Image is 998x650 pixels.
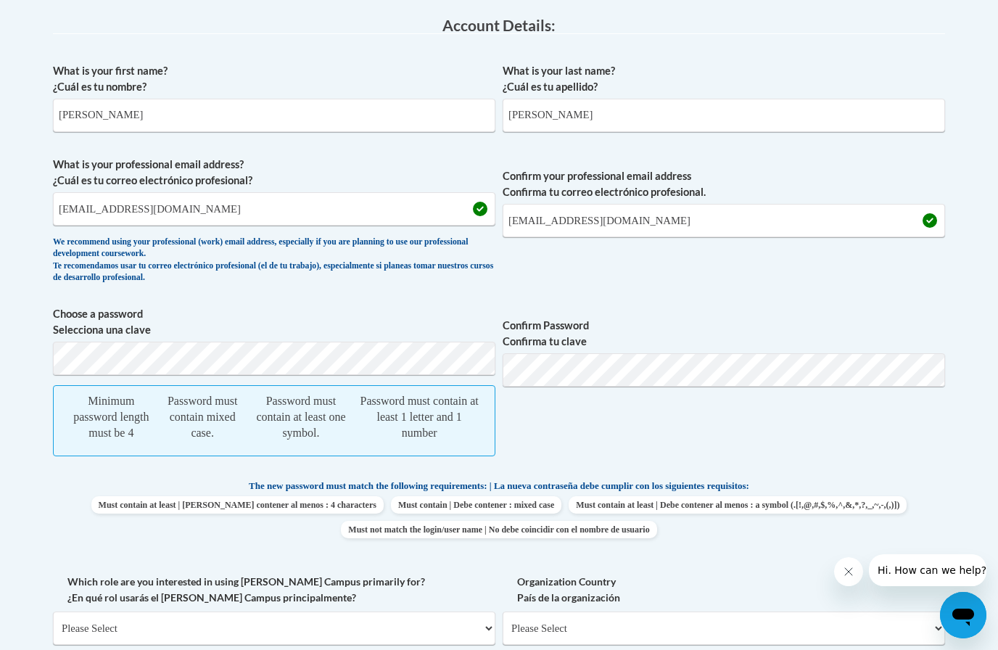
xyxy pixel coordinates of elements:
[53,236,495,284] div: We recommend using your professional (work) email address, especially if you are planning to use ...
[869,554,986,586] iframe: Message from company
[53,306,495,338] label: Choose a password Selecciona una clave
[68,393,154,441] div: Minimum password length must be 4
[503,168,945,200] label: Confirm your professional email address Confirma tu correo electrónico profesional.
[503,99,945,132] input: Metadata input
[358,393,480,441] div: Password must contain at least 1 letter and 1 number
[53,157,495,189] label: What is your professional email address? ¿Cuál es tu correo electrónico profesional?
[251,393,352,441] div: Password must contain at least one symbol.
[503,63,945,95] label: What is your last name? ¿Cuál es tu apellido?
[503,318,945,350] label: Confirm Password Confirma tu clave
[162,393,244,441] div: Password must contain mixed case.
[53,63,495,95] label: What is your first name? ¿Cuál es tu nombre?
[341,521,656,538] span: Must not match the login/user name | No debe coincidir con el nombre de usuario
[249,480,749,493] span: The new password must match the following requirements: | La nueva contraseña debe cumplir con lo...
[53,574,495,606] label: Which role are you interested in using [PERSON_NAME] Campus primarily for? ¿En qué rol usarás el ...
[503,574,945,606] label: Organization Country País de la organización
[834,557,863,586] iframe: Close message
[442,16,556,34] span: Account Details:
[503,204,945,237] input: Required
[53,192,495,226] input: Metadata input
[391,496,561,514] span: Must contain | Debe contener : mixed case
[569,496,907,514] span: Must contain at least | Debe contener al menos : a symbol (.[!,@,#,$,%,^,&,*,?,_,~,-,(,)])
[53,99,495,132] input: Metadata input
[91,496,384,514] span: Must contain at least | [PERSON_NAME] contener al menos : 4 characters
[940,592,986,638] iframe: Button to launch messaging window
